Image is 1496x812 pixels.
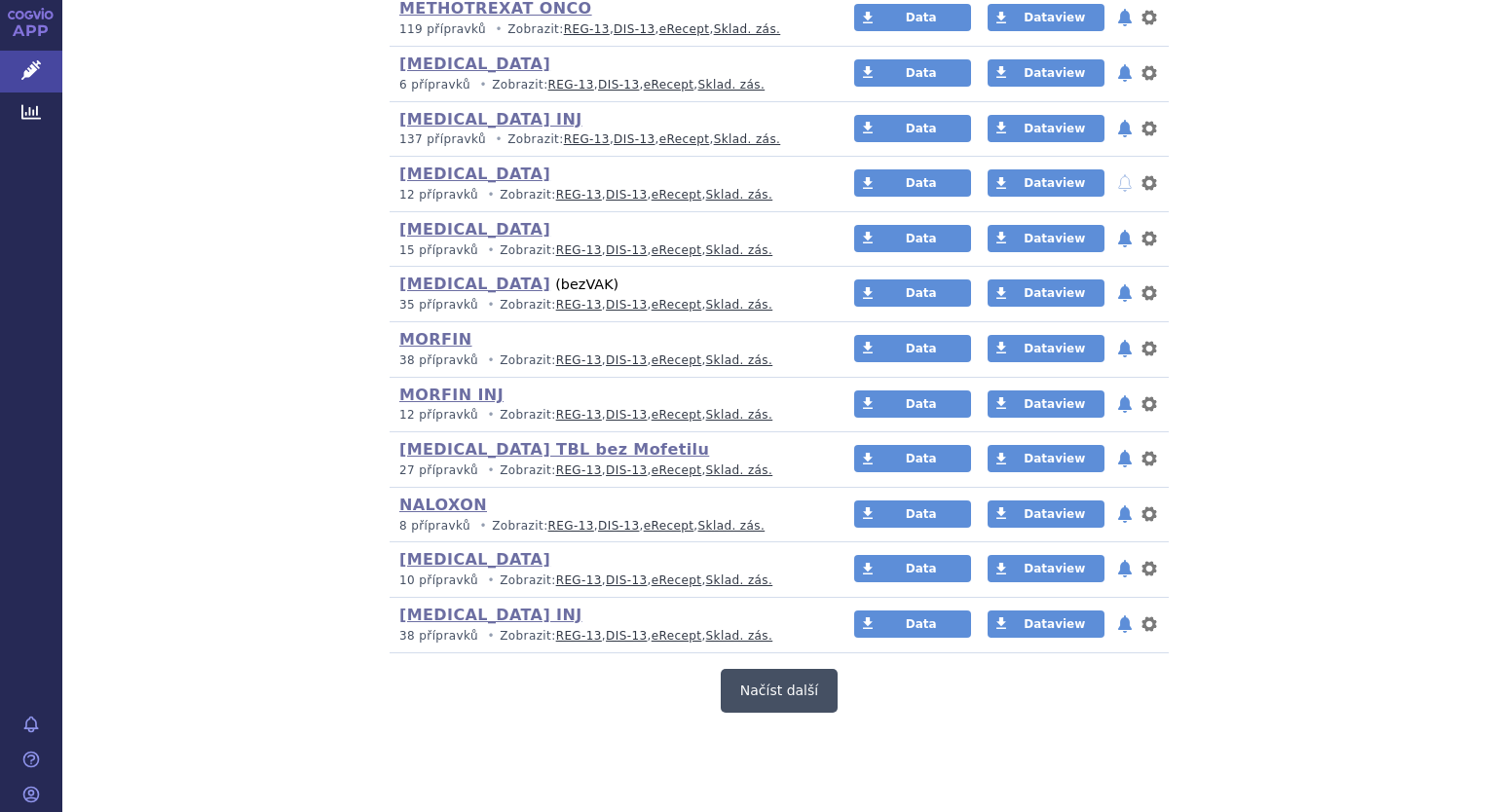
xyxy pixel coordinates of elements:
[482,628,500,645] i: •
[906,176,937,190] span: Data
[706,408,773,422] a: Sklad. zás.
[1024,397,1085,411] span: Dataview
[854,445,971,472] a: Data
[556,629,602,643] a: REG-13
[614,22,654,36] a: DIS-13
[606,463,647,477] a: DIS-13
[606,573,647,587] a: DIS-13
[652,353,702,367] a: eRecept
[906,617,937,631] span: Data
[482,407,500,424] i: •
[1024,562,1085,575] span: Dataview
[1024,11,1085,24] span: Dataview
[556,298,602,312] a: REG-13
[1140,281,1159,305] button: nastavení
[706,243,773,257] a: Sklad. zás.
[1140,117,1159,140] button: nastavení
[1024,122,1085,135] span: Dataview
[1115,61,1135,85] button: notifikace
[399,519,470,533] span: 8 přípravků
[399,463,478,477] span: 27 přípravků
[548,519,594,533] a: REG-13
[399,408,478,422] span: 12 přípravků
[988,390,1104,418] a: Dataview
[399,132,486,146] span: 137 přípravků
[906,11,937,24] span: Data
[854,390,971,418] a: Data
[854,279,971,307] a: Data
[906,342,937,355] span: Data
[854,500,971,528] a: Data
[652,629,702,643] a: eRecept
[1024,342,1085,355] span: Dataview
[399,298,478,312] span: 35 přípravků
[854,225,971,252] a: Data
[1115,557,1135,580] button: notifikace
[988,445,1104,472] a: Dataview
[652,243,702,257] a: eRecept
[399,440,709,459] a: [MEDICAL_DATA] TBL bez Mofetilu
[556,408,602,422] a: REG-13
[988,4,1104,31] a: Dataview
[698,78,766,92] a: Sklad. zás.
[1140,502,1159,526] button: nastavení
[399,78,470,92] span: 6 přípravků
[854,555,971,582] a: Data
[988,59,1104,87] a: Dataview
[399,628,817,645] p: Zobrazit: , , ,
[706,463,773,477] a: Sklad. zás.
[556,573,602,587] a: REG-13
[1115,117,1135,140] button: notifikace
[706,298,773,312] a: Sklad. zás.
[606,353,647,367] a: DIS-13
[854,169,971,197] a: Data
[564,132,610,146] a: REG-13
[399,606,582,624] a: [MEDICAL_DATA] INJ
[1115,447,1135,470] button: notifikace
[1024,452,1085,465] span: Dataview
[598,519,639,533] a: DIS-13
[906,232,937,245] span: Data
[1140,337,1159,360] button: nastavení
[1115,227,1135,250] button: notifikace
[644,78,694,92] a: eRecept
[399,330,472,349] a: MORFIN
[854,335,971,362] a: Data
[482,462,500,479] i: •
[906,452,937,465] span: Data
[1140,557,1159,580] button: nastavení
[399,55,550,73] a: [MEDICAL_DATA]
[556,463,602,477] a: REG-13
[1115,612,1135,636] button: notifikace
[399,386,504,404] a: MORFIN INJ
[1024,507,1085,521] span: Dataview
[399,550,550,569] a: [MEDICAL_DATA]
[482,242,500,259] i: •
[1140,171,1159,195] button: nastavení
[1024,176,1085,190] span: Dataview
[399,518,817,535] p: Zobrazit: , , ,
[399,165,550,183] a: [MEDICAL_DATA]
[1115,171,1135,195] button: notifikace
[585,277,613,292] span: VAK
[482,572,500,589] i: •
[399,462,817,479] p: Zobrazit: , , ,
[988,169,1104,197] a: Dataview
[1115,392,1135,416] button: notifikace
[399,572,817,589] p: Zobrazit: , , ,
[556,188,602,202] a: REG-13
[854,115,971,142] a: Data
[714,22,781,36] a: Sklad. zás.
[1140,6,1159,29] button: nastavení
[906,562,937,575] span: Data
[706,353,773,367] a: Sklad. zás.
[606,188,647,202] a: DIS-13
[399,407,817,424] p: Zobrazit: , , ,
[652,188,702,202] a: eRecept
[714,132,781,146] a: Sklad. zás.
[1115,281,1135,305] button: notifikace
[906,507,937,521] span: Data
[906,286,937,300] span: Data
[988,335,1104,362] a: Dataview
[659,22,710,36] a: eRecept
